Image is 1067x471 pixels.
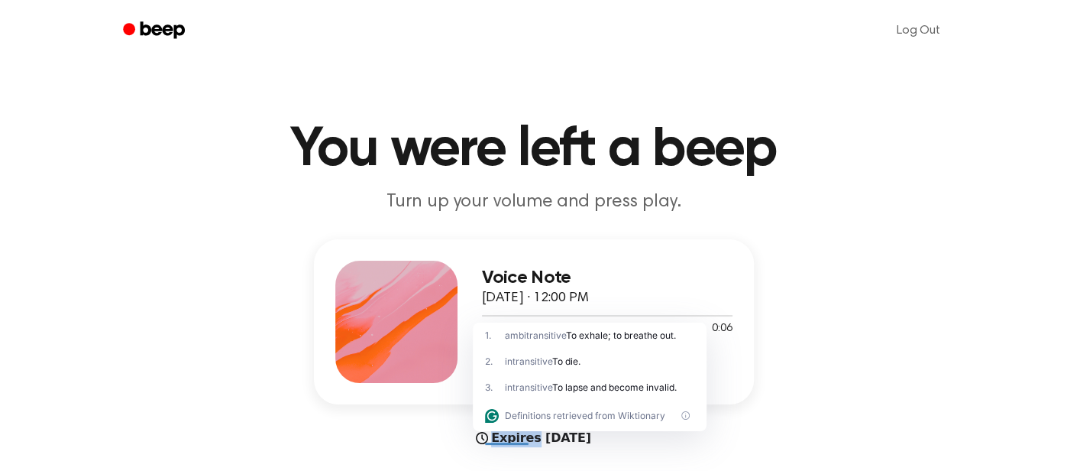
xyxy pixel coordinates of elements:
span: [DATE] · 12:00 PM [482,291,589,305]
span: 0:00 [482,321,502,337]
span: 0:06 [712,321,732,337]
a: Log Out [881,12,955,49]
a: Beep [112,16,199,46]
h1: You were left a beep [143,122,925,177]
h3: Voice Note [482,268,732,288]
div: Expires [DATE] [314,429,754,447]
p: Turn up your volume and press play. [241,190,827,215]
